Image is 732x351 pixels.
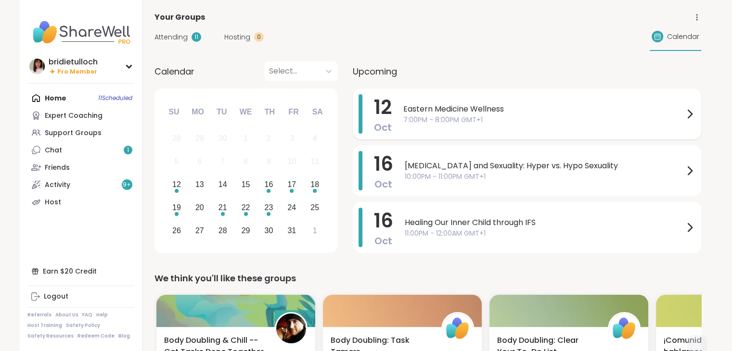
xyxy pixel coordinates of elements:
div: Not available Sunday, October 5th, 2025 [167,151,187,172]
div: 21 [218,201,227,214]
div: Not available Saturday, October 4th, 2025 [305,128,325,149]
a: Host [27,193,135,211]
div: Not available Thursday, October 9th, 2025 [258,151,279,172]
div: 15 [242,178,250,191]
div: Not available Tuesday, October 7th, 2025 [212,151,233,172]
div: Choose Saturday, November 1st, 2025 [305,220,325,241]
a: Help [96,312,108,318]
span: 12 [374,94,392,121]
div: Logout [44,292,68,301]
a: About Us [55,312,78,318]
a: Redeem Code [77,333,115,339]
a: Expert Coaching [27,107,135,124]
a: Activity9+ [27,176,135,193]
div: Choose Wednesday, October 29th, 2025 [235,220,256,241]
span: 11:00PM - 12:00AM GMT+1 [405,228,684,238]
img: james10 [276,313,306,343]
div: Choose Friday, October 31st, 2025 [282,220,302,241]
div: Choose Monday, October 20th, 2025 [189,197,210,218]
div: We think you'll like these groups [154,272,701,285]
span: 1 [127,146,129,154]
div: Not available Wednesday, October 8th, 2025 [235,151,256,172]
div: 10 [287,155,296,168]
div: 23 [265,201,273,214]
div: 5 [174,155,179,168]
div: bridietulloch [49,57,98,67]
div: Host [45,198,61,207]
a: Host Training [27,322,62,329]
div: Tu [211,101,232,123]
span: 16 [374,207,393,234]
span: Eastern Medicine Wellness [403,103,684,115]
div: Fr [283,101,304,123]
div: 24 [287,201,296,214]
div: month 2025-10 [165,127,326,242]
span: Oct [374,234,392,248]
div: 26 [172,224,181,237]
div: Choose Thursday, October 23rd, 2025 [258,197,279,218]
div: Choose Saturday, October 25th, 2025 [305,197,325,218]
span: Oct [374,177,392,191]
span: Attending [154,32,188,42]
a: Support Groups [27,124,135,141]
div: Not available Sunday, September 28th, 2025 [167,128,187,149]
span: Calendar [154,65,194,78]
div: 0 [254,32,264,42]
div: Chat [45,146,62,155]
div: 8 [244,155,248,168]
div: Choose Sunday, October 26th, 2025 [167,220,187,241]
span: Calendar [667,32,699,42]
div: 25 [310,201,319,214]
div: Choose Thursday, October 16th, 2025 [258,175,279,195]
div: 1 [313,224,317,237]
div: 16 [265,178,273,191]
div: 22 [242,201,250,214]
img: ShareWell Nav Logo [27,15,135,49]
div: 4 [313,132,317,145]
div: 11 [310,155,319,168]
span: Upcoming [353,65,397,78]
a: Safety Resources [27,333,74,339]
div: 28 [172,132,181,145]
div: Not available Friday, October 3rd, 2025 [282,128,302,149]
div: Choose Monday, October 13th, 2025 [189,175,210,195]
div: Friends [45,163,70,173]
div: 7 [220,155,225,168]
div: Choose Tuesday, October 21st, 2025 [212,197,233,218]
div: 30 [265,224,273,237]
div: Choose Sunday, October 12th, 2025 [167,175,187,195]
a: Logout [27,288,135,305]
div: Not available Monday, October 6th, 2025 [189,151,210,172]
div: Not available Friday, October 10th, 2025 [282,151,302,172]
span: 10:00PM - 11:00PM GMT+1 [405,172,684,182]
div: 9 [267,155,271,168]
div: Earn $20 Credit [27,263,135,280]
span: Your Groups [154,12,205,23]
div: Choose Thursday, October 30th, 2025 [258,220,279,241]
div: Choose Sunday, October 19th, 2025 [167,197,187,218]
div: 30 [218,132,227,145]
div: We [235,101,256,123]
span: 7:00PM - 8:00PM GMT+1 [403,115,684,125]
div: 31 [287,224,296,237]
span: Healing Our Inner Child through IFS [405,217,684,228]
div: 20 [195,201,204,214]
div: 28 [218,224,227,237]
div: Expert Coaching [45,111,103,121]
a: Blog [118,333,130,339]
div: Choose Friday, October 24th, 2025 [282,197,302,218]
div: Choose Wednesday, October 15th, 2025 [235,175,256,195]
span: Pro Member [57,68,97,76]
div: 11 [192,32,201,42]
div: Choose Saturday, October 18th, 2025 [305,175,325,195]
a: Chat1 [27,141,135,159]
div: 19 [172,201,181,214]
div: Choose Tuesday, October 14th, 2025 [212,175,233,195]
div: Activity [45,180,70,190]
img: bridietulloch [29,59,45,74]
div: Choose Tuesday, October 28th, 2025 [212,220,233,241]
span: 16 [374,150,393,177]
div: 29 [195,132,204,145]
div: Choose Wednesday, October 22nd, 2025 [235,197,256,218]
span: [MEDICAL_DATA] and Sexuality: Hyper vs. Hypo Sexuality [405,160,684,172]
